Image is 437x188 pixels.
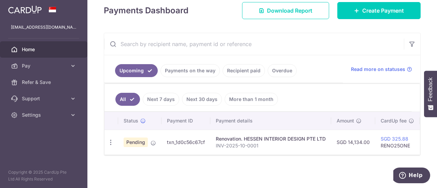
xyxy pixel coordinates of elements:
[11,24,76,31] p: [EMAIL_ADDRESS][DOMAIN_NAME]
[242,2,329,19] a: Download Report
[8,5,42,14] img: CardUp
[22,95,67,102] span: Support
[337,117,354,124] span: Amount
[351,66,412,73] a: Read more on statuses
[424,71,437,117] button: Feedback - Show survey
[161,130,210,155] td: txn_1d0c56c67cf
[22,46,67,53] span: Home
[393,168,430,185] iframe: Opens a widget where you can find more information
[216,135,326,142] div: Renovation. HESSEN INTERIOR DESIGN PTE LTD
[104,33,404,55] input: Search by recipient name, payment id or reference
[22,79,67,86] span: Refer & Save
[115,64,158,77] a: Upcoming
[375,130,420,155] td: RENO25ONE
[381,136,408,142] a: SGD 325.88
[124,117,138,124] span: Status
[161,112,210,130] th: Payment ID
[143,93,179,106] a: Next 7 days
[427,77,434,101] span: Feedback
[216,142,326,149] p: INV-2025-10-0001
[225,93,278,106] a: More than 1 month
[22,62,67,69] span: Pay
[268,64,297,77] a: Overdue
[381,117,407,124] span: CardUp fee
[362,6,404,15] span: Create Payment
[115,93,140,106] a: All
[124,138,148,147] span: Pending
[22,112,67,118] span: Settings
[210,112,331,130] th: Payment details
[331,130,375,155] td: SGD 14,134.00
[223,64,265,77] a: Recipient paid
[337,2,421,19] a: Create Payment
[160,64,220,77] a: Payments on the way
[351,66,405,73] span: Read more on statuses
[267,6,312,15] span: Download Report
[104,4,188,17] h4: Payments Dashboard
[182,93,222,106] a: Next 30 days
